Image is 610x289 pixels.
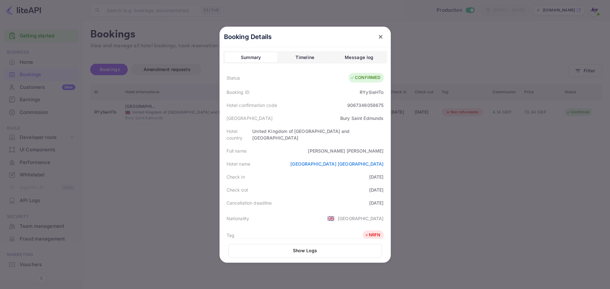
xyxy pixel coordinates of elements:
button: Summary [225,52,277,62]
div: Bury Saint Edmunds [340,115,384,122]
div: Hotel confirmation code [227,102,277,108]
div: Tag [227,232,234,239]
div: Hotel name [227,161,251,167]
div: United Kingdom of [GEOGRAPHIC_DATA] and [GEOGRAPHIC_DATA] [252,128,383,141]
div: Nationality [227,215,249,222]
div: RYySieHTo [360,89,383,95]
div: Timeline [295,54,314,61]
div: Check out [227,187,248,193]
div: NRFN [364,232,381,238]
div: Summary [241,54,261,61]
div: Full name [227,148,247,154]
div: [PERSON_NAME] [PERSON_NAME] [308,148,383,154]
div: Check in [227,174,245,180]
div: Message log [345,54,373,61]
button: Timeline [279,52,331,62]
div: [DATE] [369,200,384,206]
button: Message log [333,52,385,62]
div: [DATE] [369,174,384,180]
button: Show Logs [228,244,382,258]
div: Status [227,75,240,81]
div: [GEOGRAPHIC_DATA] [338,215,384,222]
div: CONFIRMED [350,75,380,81]
span: United States [327,213,335,224]
div: Cancellation deadline [227,200,272,206]
div: [GEOGRAPHIC_DATA] [227,115,273,122]
button: close [375,31,386,43]
p: Booking Details [224,32,272,42]
div: 9067346058675 [347,102,384,108]
a: [GEOGRAPHIC_DATA] [GEOGRAPHIC_DATA] [290,161,383,167]
div: [DATE] [369,187,384,193]
div: Hotel country [227,128,253,141]
div: Booking ID [227,89,250,95]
